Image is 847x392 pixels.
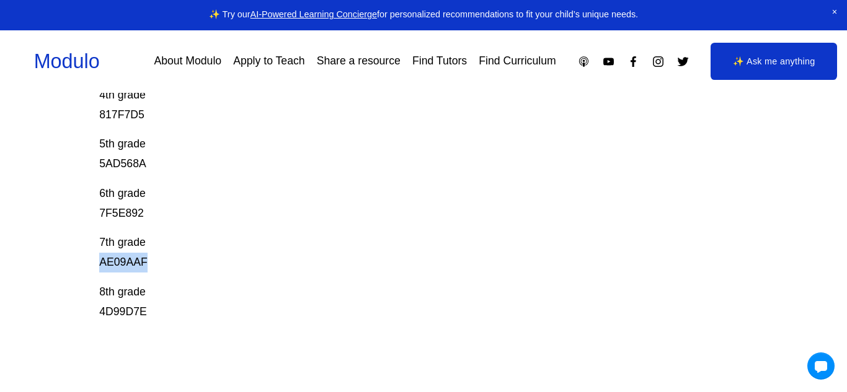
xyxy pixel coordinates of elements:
a: Find Tutors [412,51,467,72]
a: Share a resource [317,51,401,72]
a: Apply to Teach [233,51,304,72]
a: YouTube [602,55,615,68]
a: Twitter [676,55,690,68]
a: ✨ Ask me anything [711,43,837,80]
p: 6th grade 7F5E892 [99,184,682,224]
p: 4th grade 817F7D5 [99,85,682,125]
a: AI-Powered Learning Concierge [251,9,377,19]
p: 8th grade 4D99D7E [99,282,682,322]
a: Apple Podcasts [577,55,590,68]
p: 5th grade 5AD568A [99,134,682,174]
p: 7th grade AE09AAF [99,233,682,272]
a: About Modulo [154,51,221,72]
a: Find Curriculum [479,51,556,72]
a: Facebook [627,55,640,68]
a: Instagram [652,55,665,68]
a: Modulo [34,50,100,72]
